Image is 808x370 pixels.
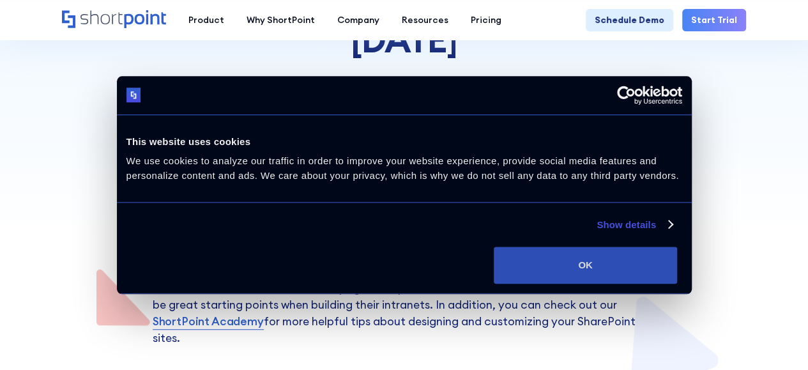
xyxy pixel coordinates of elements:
a: ShortPoint Academy [153,313,264,330]
a: Company [326,9,390,31]
span: We use cookies to analyze our traffic in order to improve your website experience, provide social... [126,155,679,181]
div: Widget de chat [578,222,808,370]
a: Home [62,10,166,29]
div: Pricing [471,13,501,27]
div: Company [337,13,379,27]
a: Product [177,9,235,31]
img: logo [126,88,141,103]
a: Schedule Demo [586,9,673,31]
a: Pricing [459,9,512,31]
div: Resources [402,13,448,27]
button: OK [494,247,677,284]
a: Resources [390,9,459,31]
a: Why ShortPoint [235,9,326,31]
a: Show details [597,217,672,233]
div: This website uses cookies [126,134,682,150]
a: Usercentrics Cookiebot - opens in a new window [570,86,682,105]
a: Start Trial [682,9,746,31]
iframe: Chat Widget [578,222,808,370]
div: Why ShortPoint [247,13,315,27]
div: Product [188,13,224,27]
